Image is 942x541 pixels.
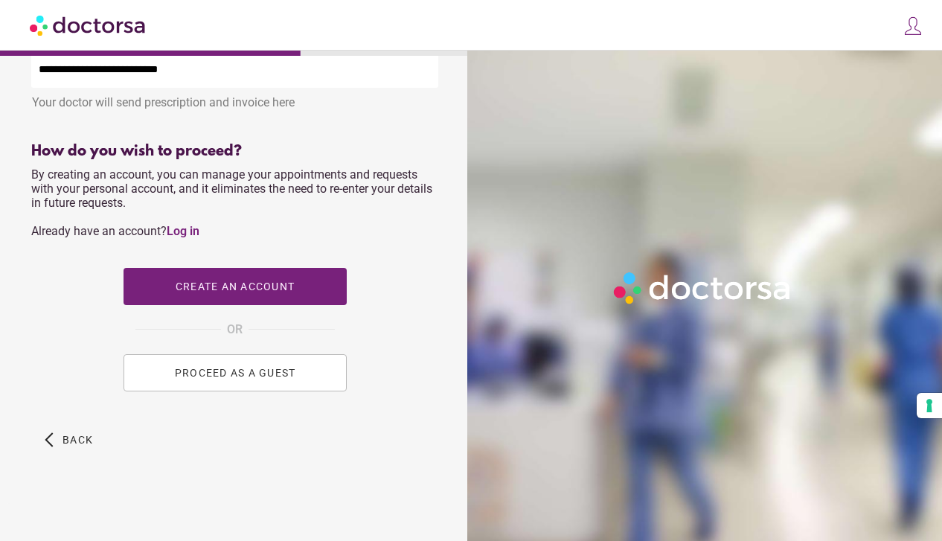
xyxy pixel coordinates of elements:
button: Create an account [124,268,347,305]
span: By creating an account, you can manage your appointments and requests with your personal account,... [31,167,432,238]
img: icons8-customer-100.png [903,16,923,36]
button: Your consent preferences for tracking technologies [917,393,942,418]
div: How do you wish to proceed? [31,143,438,160]
span: PROCEED AS A GUEST [174,367,295,379]
span: Back [63,434,93,446]
img: Doctorsa.com [30,8,147,42]
button: PROCEED AS A GUEST [124,354,347,391]
a: Log in [167,224,199,238]
div: Your doctor will send prescription and invoice here [31,88,438,109]
span: Create an account [175,281,294,292]
button: arrow_back_ios Back [39,421,99,458]
img: Logo-Doctorsa-trans-White-partial-flat.png [609,267,797,309]
span: OR [227,320,243,339]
